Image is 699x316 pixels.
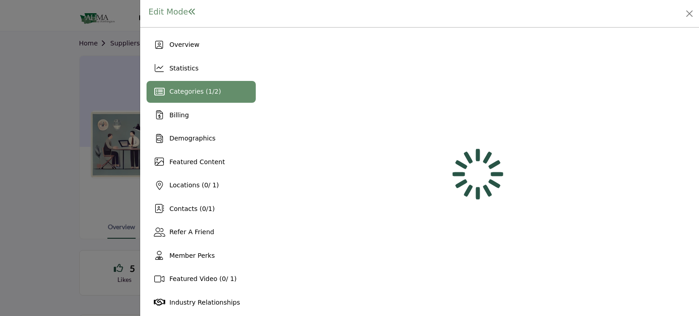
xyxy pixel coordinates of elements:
[169,299,240,306] span: Industry Relationships
[169,41,199,48] span: Overview
[148,7,196,17] h1: Edit Mode
[208,88,213,95] span: 1
[169,275,237,282] span: Featured Video ( / 1)
[214,88,218,95] span: 2
[169,228,214,236] span: Refer A Friend
[169,111,189,119] span: Billing
[169,135,215,142] span: Demographics
[204,181,208,189] span: 0
[169,205,215,212] span: Contacts ( / )
[208,205,213,212] span: 1
[169,88,221,95] span: Categories ( / )
[169,65,198,72] span: Statistics
[683,7,696,20] button: Close
[169,181,219,189] span: Locations ( / 1)
[222,275,226,282] span: 0
[169,252,215,259] span: Member Perks
[202,205,206,212] span: 0
[169,158,225,166] span: Featured Content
